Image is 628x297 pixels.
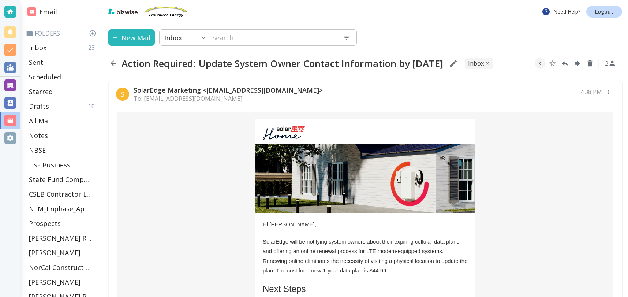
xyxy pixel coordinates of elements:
[134,94,323,103] p: To: [EMAIL_ADDRESS][DOMAIN_NAME]
[27,7,57,17] h2: Email
[26,157,99,172] div: TSE Business
[26,114,99,128] div: All Mail
[29,43,46,52] p: Inbox
[580,88,602,96] p: 4:38 PM
[595,9,613,14] p: Logout
[29,58,43,67] p: Sent
[26,231,99,245] div: [PERSON_NAME] Residence
[29,175,92,184] p: State Fund Compensation
[26,99,99,114] div: Drafts10
[586,6,622,18] a: Logout
[26,187,99,201] div: CSLB Contractor License
[29,73,61,81] p: Scheduled
[27,7,36,16] img: DashboardSidebarEmail.svg
[210,30,337,45] input: Search
[108,8,138,14] img: bizwise
[108,29,155,46] button: New Mail
[26,143,99,157] div: NBSE
[29,263,92,272] p: NorCal Construction
[26,172,99,187] div: State Fund Compensation
[605,59,608,67] p: 2
[29,102,49,111] p: Drafts
[584,58,595,69] button: Delete
[29,87,53,96] p: Starred
[26,29,99,37] p: Folders
[29,219,61,228] p: Prospects
[26,260,99,275] div: NorCal Construction
[26,84,99,99] div: Starred
[29,146,46,155] p: NBSE
[29,278,81,286] p: [PERSON_NAME]
[29,190,92,198] p: CSLB Contractor License
[468,59,484,67] p: INBOX
[29,204,92,213] p: NEM_Enphase_Applications
[29,160,70,169] p: TSE Business
[602,55,619,72] button: See Participants
[109,81,622,107] div: SSolarEdge Marketing <[EMAIL_ADDRESS][DOMAIN_NAME]>To: [EMAIL_ADDRESS][DOMAIN_NAME]4:38 PM
[88,44,98,52] p: 23
[26,275,99,289] div: [PERSON_NAME]
[121,90,124,99] p: S
[29,116,52,125] p: All Mail
[164,33,182,42] p: Inbox
[144,6,188,18] img: TruSource Energy, Inc.
[26,216,99,231] div: Prospects
[29,234,92,242] p: [PERSON_NAME] Residence
[26,40,99,55] div: Inbox23
[26,55,99,70] div: Sent
[560,58,571,69] button: Reply
[26,245,99,260] div: [PERSON_NAME]
[88,102,98,110] p: 10
[29,131,48,140] p: Notes
[122,57,443,69] h2: Action Required: Update System Owner Contact Information by [DATE]
[572,58,583,69] button: Forward
[26,128,99,143] div: Notes
[26,70,99,84] div: Scheduled
[26,201,99,216] div: NEM_Enphase_Applications
[134,86,323,94] p: SolarEdge Marketing <[EMAIL_ADDRESS][DOMAIN_NAME]>
[29,248,81,257] p: [PERSON_NAME]
[542,7,580,16] p: Need Help?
